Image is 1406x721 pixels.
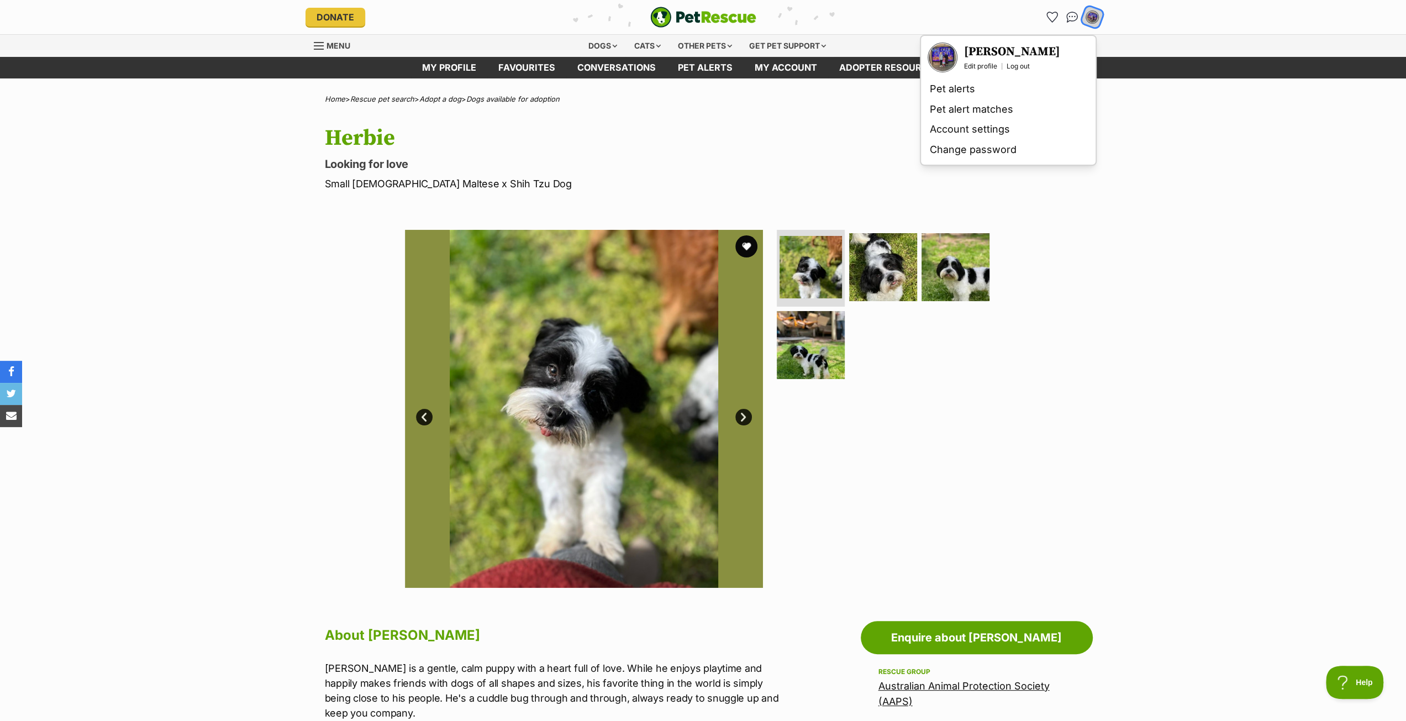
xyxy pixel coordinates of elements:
a: Prev [416,409,433,425]
img: Photo of Herbie [777,311,845,379]
div: > > > [297,95,1109,103]
h2: About [PERSON_NAME] [325,623,781,648]
a: Rescue pet search [350,94,414,103]
iframe: Help Scout Beacon - Open [1326,666,1384,699]
div: Rescue group [878,667,1075,676]
a: Favourites [1044,8,1061,26]
a: Account settings [925,119,1091,140]
a: Pet alerts [925,79,1091,99]
p: [PERSON_NAME] is a gentle, calm puppy with a heart full of love. While he enjoys playtime and hap... [325,661,781,720]
span: Menu [327,41,350,50]
p: Looking for love [325,156,792,172]
a: Adopter resources [828,57,951,78]
div: Cats [626,35,668,57]
img: logo-e224e6f780fb5917bec1dbf3a21bbac754714ae5b6737aabdf751b685950b380.svg [650,7,756,28]
img: Megan Porter profile pic [1085,10,1099,24]
img: Photo of Herbie [921,233,989,301]
a: Australian Animal Protection Society (AAPS) [878,680,1050,707]
a: Pet alert matches [925,99,1091,120]
a: Dogs available for adoption [466,94,560,103]
img: Photo of Herbie [405,230,763,588]
div: Dogs [581,35,625,57]
img: Photo of Herbie [780,236,842,298]
ul: Account quick links [1044,8,1101,26]
a: Your profile [928,43,957,72]
div: Get pet support [741,35,834,57]
a: My profile [411,57,487,78]
a: Pet alerts [667,57,744,78]
a: Change password [925,140,1091,160]
a: Conversations [1063,8,1081,26]
h1: Herbie [325,125,792,151]
p: Small [DEMOGRAPHIC_DATA] Maltese x Shih Tzu Dog [325,176,792,191]
a: Donate [306,8,365,27]
button: favourite [735,235,757,257]
a: Home [325,94,345,103]
img: Photo of Herbie [849,233,917,301]
a: Enquire about [PERSON_NAME] [861,621,1093,654]
a: conversations [566,57,667,78]
a: Your profile [964,44,1060,60]
a: Log out [1007,62,1030,71]
a: My account [744,57,828,78]
img: Megan Porter profile pic [929,44,956,71]
a: Edit profile [964,62,997,71]
a: PetRescue [650,7,756,28]
a: Menu [314,35,358,55]
a: Next [735,409,752,425]
a: Adopt a dog [419,94,461,103]
h3: [PERSON_NAME] [964,44,1060,60]
a: Favourites [487,57,566,78]
img: chat-41dd97257d64d25036548639549fe6c8038ab92f7586957e7f3b1b290dea8141.svg [1066,12,1078,23]
button: My account [1081,6,1103,28]
div: Other pets [670,35,740,57]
